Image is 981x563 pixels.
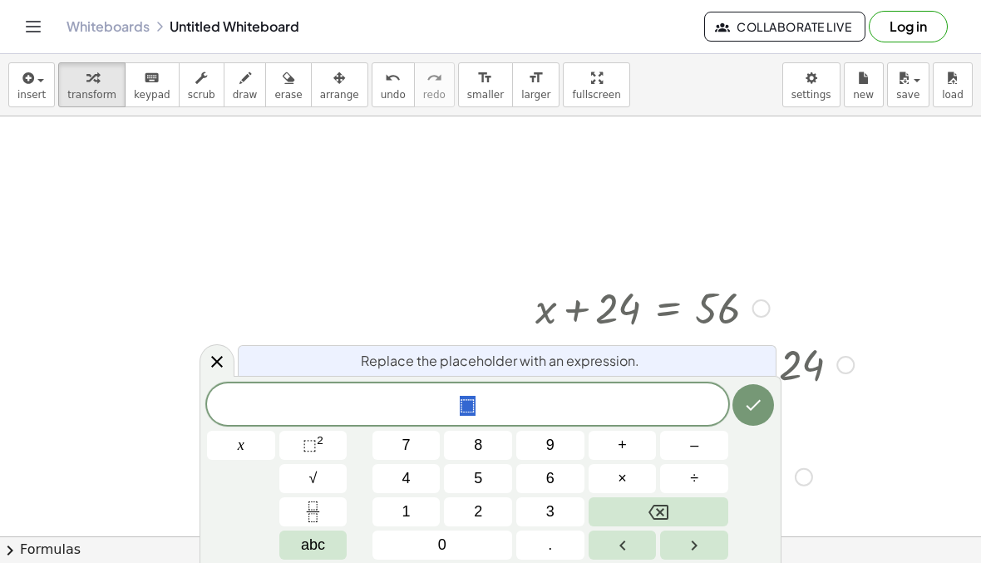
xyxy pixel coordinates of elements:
button: Fraction [279,497,348,526]
button: 1 [372,497,441,526]
button: 0 [372,531,512,560]
button: arrange [311,62,368,107]
button: Log in [869,11,948,42]
span: × [618,467,627,490]
span: settings [791,89,831,101]
button: 2 [444,497,512,526]
button: Left arrow [589,531,657,560]
span: Collaborate Live [718,19,851,34]
button: load [933,62,973,107]
button: Plus [589,431,657,460]
button: 5 [444,464,512,493]
sup: 2 [317,434,323,447]
span: + [618,434,627,457]
button: Squared [279,431,348,460]
span: undo [381,89,406,101]
span: insert [17,89,46,101]
button: Toggle navigation [20,13,47,40]
span: smaller [467,89,504,101]
button: save [887,62,929,107]
button: Times [589,464,657,493]
button: keyboardkeypad [125,62,180,107]
span: 2 [474,501,482,523]
i: keyboard [144,68,160,88]
button: x [207,431,275,460]
button: 4 [372,464,441,493]
button: 6 [516,464,584,493]
span: transform [67,89,116,101]
span: new [853,89,874,101]
button: transform [58,62,126,107]
button: Backspace [589,497,728,526]
span: 1 [402,501,411,523]
button: redoredo [414,62,455,107]
span: ⬚ [460,396,476,416]
button: 7 [372,431,441,460]
button: Divide [660,464,728,493]
span: abc [301,534,325,556]
span: keypad [134,89,170,101]
i: undo [385,68,401,88]
span: arrange [320,89,359,101]
i: redo [426,68,442,88]
button: 3 [516,497,584,526]
button: Alphabet [279,531,348,560]
button: erase [265,62,311,107]
button: Done [732,384,774,426]
span: save [896,89,919,101]
button: format_sizelarger [512,62,560,107]
span: 6 [546,467,555,490]
span: Replace the placeholder with an expression. [361,351,639,371]
span: 3 [546,501,555,523]
span: redo [423,89,446,101]
button: undoundo [372,62,415,107]
button: settings [782,62,841,107]
span: – [690,434,698,457]
button: fullscreen [563,62,629,107]
span: 9 [546,434,555,457]
span: ÷ [690,467,698,490]
span: . [548,534,552,556]
span: 8 [474,434,482,457]
button: Square root [279,464,348,493]
span: √ [309,467,318,490]
button: . [516,531,584,560]
span: draw [233,89,258,101]
span: 5 [474,467,482,490]
i: format_size [528,68,544,88]
button: new [844,62,884,107]
button: Collaborate Live [704,12,865,42]
span: scrub [188,89,215,101]
span: ⬚ [303,437,317,453]
button: 9 [516,431,584,460]
span: 7 [402,434,411,457]
span: fullscreen [572,89,620,101]
span: larger [521,89,550,101]
a: Whiteboards [67,18,150,35]
button: Minus [660,431,728,460]
button: Right arrow [660,531,728,560]
span: x [238,434,244,457]
span: 0 [438,534,446,556]
button: format_sizesmaller [458,62,513,107]
span: 4 [402,467,411,490]
span: load [942,89,964,101]
button: draw [224,62,267,107]
button: scrub [179,62,224,107]
button: 8 [444,431,512,460]
span: erase [274,89,302,101]
button: insert [8,62,55,107]
i: format_size [477,68,493,88]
